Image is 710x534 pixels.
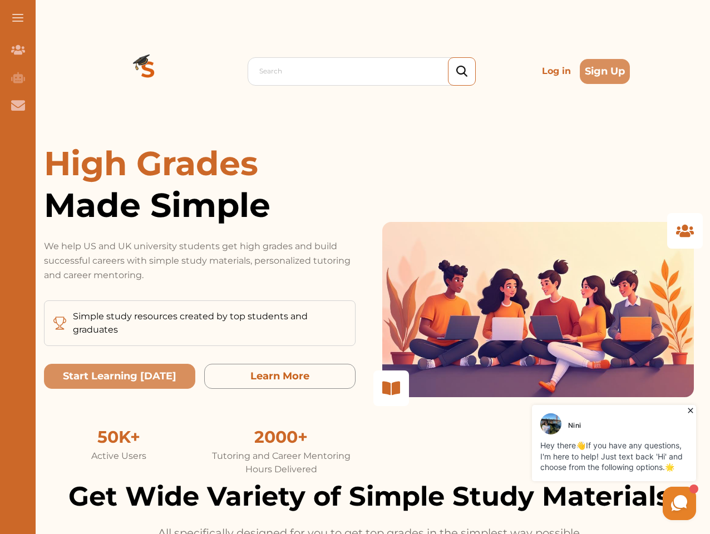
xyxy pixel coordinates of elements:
iframe: HelpCrunch [443,402,699,523]
button: Start Learning Today [44,364,195,389]
div: 50K+ [44,424,193,449]
span: High Grades [44,143,258,184]
h2: Get Wide Variety of Simple Study Materials [44,476,694,516]
p: Log in [538,60,575,82]
p: We help US and UK university students get high grades and build successful careers with simple st... [44,239,356,283]
button: Learn More [204,364,356,389]
p: Simple study resources created by top students and graduates [73,310,346,337]
img: search_icon [456,66,467,77]
img: Logo [108,31,188,111]
div: Active Users [44,449,193,463]
div: 2000+ [206,424,356,449]
button: Sign Up [580,59,630,84]
span: Made Simple [44,184,356,226]
div: Tutoring and Career Mentoring Hours Delivered [206,449,356,476]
